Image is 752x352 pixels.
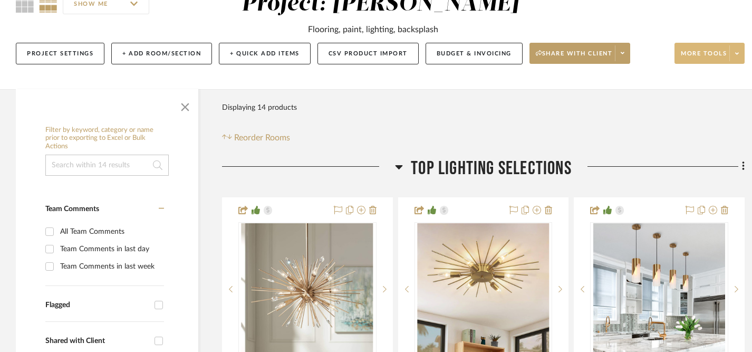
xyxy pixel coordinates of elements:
button: Close [175,94,196,116]
button: Reorder Rooms [222,131,290,144]
div: All Team Comments [60,223,161,240]
button: CSV Product Import [317,43,419,64]
div: Flooring, paint, lighting, backsplash [308,23,438,36]
button: Budget & Invoicing [426,43,523,64]
div: Team Comments in last day [60,241,161,258]
button: + Quick Add Items [219,43,311,64]
div: Team Comments in last week [60,258,161,275]
span: Share with client [536,50,613,65]
button: + Add Room/Section [111,43,212,64]
span: Top Lighting Selections [411,157,572,180]
div: Flagged [45,301,149,310]
button: Share with client [529,43,631,64]
h6: Filter by keyword, category or name prior to exporting to Excel or Bulk Actions [45,126,169,151]
div: Shared with Client [45,337,149,346]
div: Displaying 14 products [222,97,297,118]
input: Search within 14 results [45,155,169,176]
span: Reorder Rooms [234,131,290,144]
button: Project Settings [16,43,104,64]
span: More tools [681,50,727,65]
button: More tools [674,43,745,64]
span: Team Comments [45,205,99,213]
